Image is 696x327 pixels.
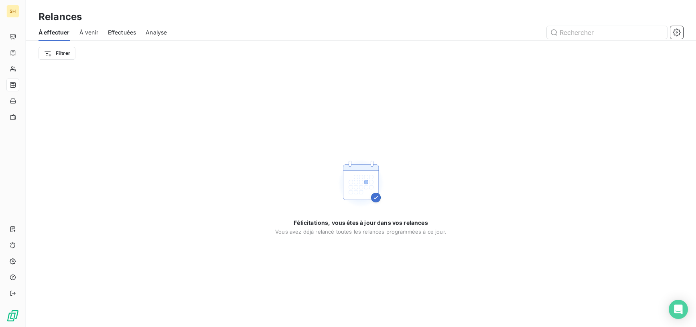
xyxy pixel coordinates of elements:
[547,26,667,39] input: Rechercher
[39,28,70,36] span: À effectuer
[275,228,446,235] span: Vous avez déjà relancé toutes les relances programmées à ce jour.
[335,158,387,209] img: Empty state
[669,300,688,319] div: Open Intercom Messenger
[108,28,136,36] span: Effectuées
[79,28,98,36] span: À venir
[146,28,167,36] span: Analyse
[294,219,428,227] span: Félicitations, vous êtes à jour dans vos relances
[6,5,19,18] div: SH
[6,309,19,322] img: Logo LeanPay
[39,10,82,24] h3: Relances
[39,47,75,60] button: Filtrer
